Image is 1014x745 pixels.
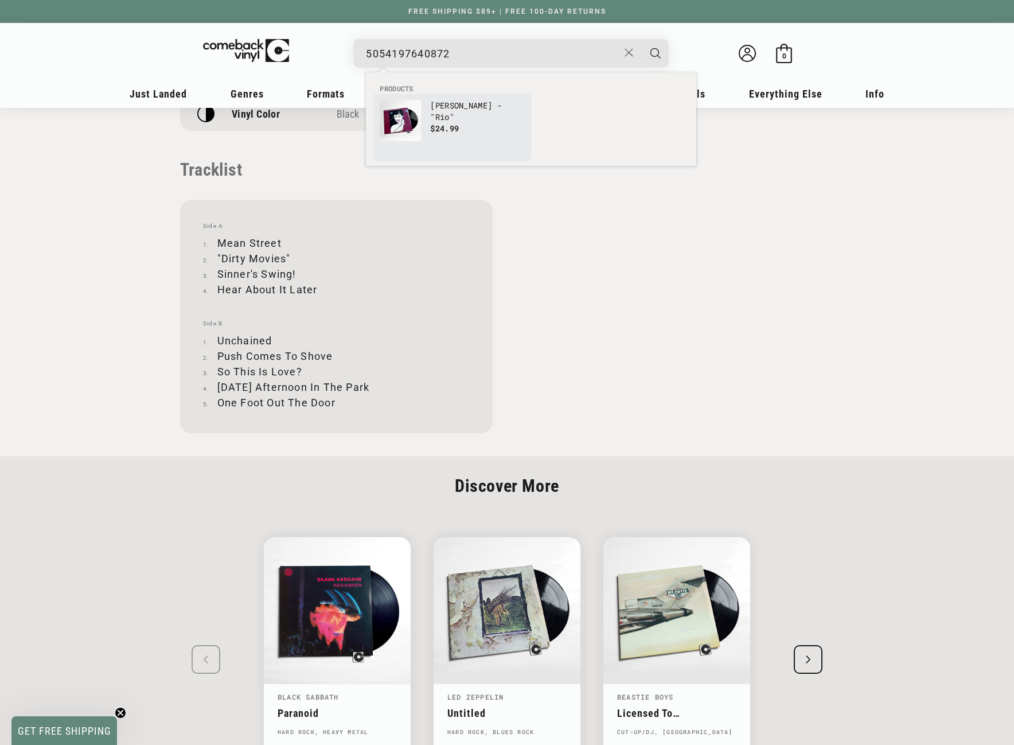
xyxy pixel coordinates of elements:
[203,364,470,379] li: So This Is Love?
[203,266,470,282] li: Sinner's Swing!
[617,707,736,719] a: Licensed To [GEOGRAPHIC_DATA]
[380,100,525,155] a: Duran Duran - "Rio" [PERSON_NAME] - "Rio" $24.99
[203,395,470,410] li: One Foot Out The Door
[203,235,470,251] li: Mean Street
[865,88,884,100] span: Info
[782,52,786,60] span: 0
[366,72,696,166] div: Products
[641,39,670,68] button: Search
[380,100,421,141] img: Duran Duran - "Rio"
[278,707,397,719] a: Paranoid
[203,379,470,395] li: [DATE] Afternoon In The Park
[307,88,345,100] span: Formats
[447,692,504,701] a: Led Zeppelin
[430,123,459,134] span: $24.99
[130,88,187,100] span: Just Landed
[203,282,470,297] li: Hear About It Later
[337,108,360,120] span: Black
[203,320,470,327] span: Side B
[203,348,470,364] li: Push Comes To Shove
[617,692,673,701] a: Beastie Boys
[278,692,339,701] a: Black Sabbath
[231,88,264,100] span: Genres
[115,707,126,719] button: Close teaser
[749,88,822,100] span: Everything Else
[203,333,470,348] li: Unchained
[353,39,669,68] div: Search
[374,94,531,161] li: products: Duran Duran - "Rio"
[203,251,470,266] li: "Dirty Movies"
[619,40,640,65] button: Close
[203,223,470,230] span: Side A
[232,108,280,120] p: Vinyl Color
[374,84,688,94] li: Products
[11,716,117,745] div: GET FREE SHIPPINGClose teaser
[430,100,525,123] p: [PERSON_NAME] - "Rio"
[397,7,618,15] a: FREE SHIPPING $89+ | FREE 100-DAY RETURNS
[180,160,493,180] p: Tracklist
[447,707,567,719] a: Untitled
[18,725,111,737] span: GET FREE SHIPPING
[794,645,822,674] div: Next slide
[366,42,619,65] input: When autocomplete results are available use up and down arrows to review and enter to select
